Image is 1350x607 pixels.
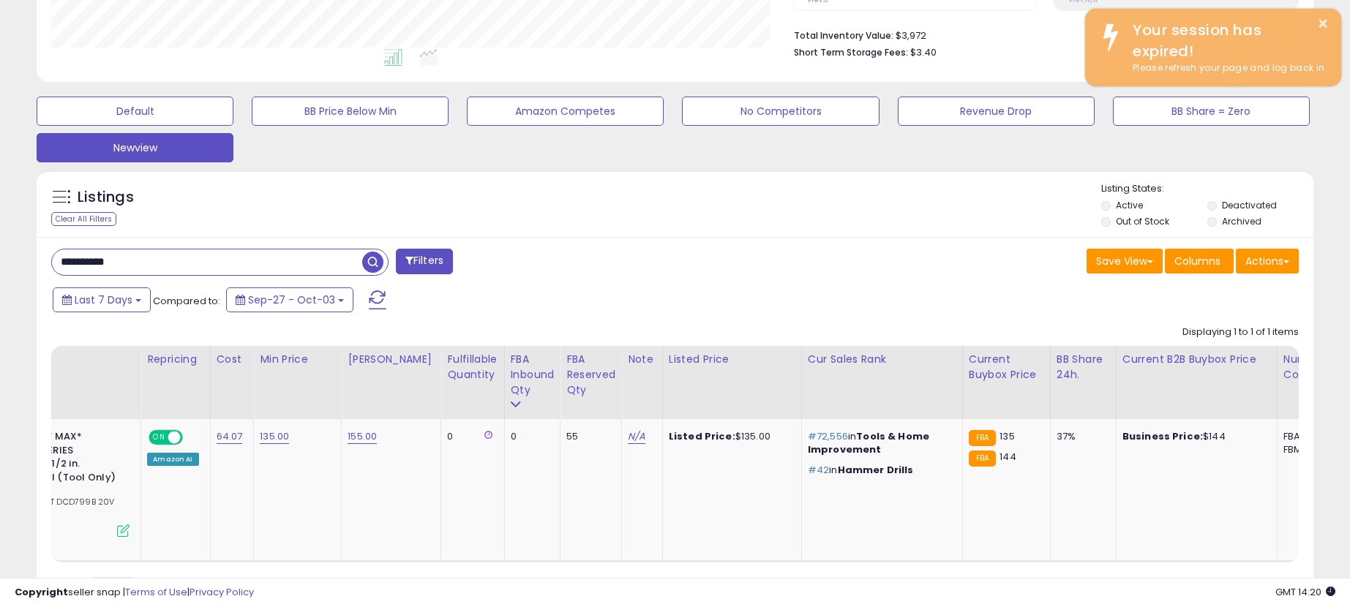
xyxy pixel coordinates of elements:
[153,294,220,308] span: Compared to:
[190,585,254,599] a: Privacy Policy
[217,352,248,367] div: Cost
[1275,585,1335,599] span: 2025-10-13 14:20 GMT
[37,97,233,126] button: Default
[78,187,134,208] h5: Listings
[1122,429,1203,443] b: Business Price:
[910,45,937,59] span: $3.40
[147,352,203,367] div: Repricing
[1000,450,1016,464] span: 144
[53,287,151,312] button: Last 7 Days
[511,352,555,398] div: FBA inbound Qty
[808,429,848,443] span: #72,556
[217,429,243,444] a: 64.07
[1283,430,1332,443] div: FBA: 3
[15,586,254,600] div: seller snap | |
[1317,15,1329,33] button: ×
[125,585,187,599] a: Terms of Use
[1283,352,1337,382] div: Num of Comp.
[226,287,353,312] button: Sep-27 - Oct-03
[628,352,656,367] div: Note
[566,430,610,443] div: 55
[898,97,1095,126] button: Revenue Drop
[1057,430,1105,443] div: 37%
[348,429,377,444] a: 155.00
[447,430,492,443] div: 0
[969,430,996,446] small: FBA
[1116,215,1169,227] label: Out of Stock
[1182,325,1299,339] div: Displaying 1 to 1 of 1 items
[260,352,335,367] div: Min Price
[808,352,956,367] div: Cur Sales Rank
[75,293,132,307] span: Last 7 Days
[1101,182,1313,196] p: Listing States:
[808,464,951,477] p: in
[467,97,664,126] button: Amazon Competes
[669,430,790,443] div: $135.00
[969,352,1044,382] div: Current Buybox Price
[260,429,289,444] a: 135.00
[1236,249,1299,274] button: Actions
[969,450,996,467] small: FBA
[15,585,68,599] strong: Copyright
[838,463,914,477] span: Hammer Drills
[1122,352,1271,367] div: Current B2B Buybox Price
[808,429,929,456] span: Tools & Home Improvement
[447,352,498,382] div: Fulfillable Quantity
[511,430,550,443] div: 0
[1087,249,1163,274] button: Save View
[1113,97,1310,126] button: BB Share = Zero
[252,97,449,126] button: BB Price Below Min
[808,463,829,477] span: #42
[150,431,168,444] span: ON
[1122,61,1330,75] div: Please refresh your page and log back in
[1222,215,1261,227] label: Archived
[628,429,645,444] a: N/A
[248,293,335,307] span: Sep-27 - Oct-03
[1174,254,1220,268] span: Columns
[669,429,735,443] b: Listed Price:
[669,352,795,367] div: Listed Price
[794,29,893,42] b: Total Inventory Value:
[51,212,116,226] div: Clear All Filters
[1116,199,1143,211] label: Active
[1122,20,1330,61] div: Your session has expired!
[1057,352,1110,382] div: BB Share 24h.
[1283,443,1332,456] div: FBM: 11
[566,352,615,398] div: FBA Reserved Qty
[794,26,1288,43] li: $3,972
[794,46,908,59] b: Short Term Storage Fees:
[682,97,879,126] button: No Competitors
[181,431,204,444] span: OFF
[37,133,233,162] button: Newview
[1000,429,1014,443] span: 135
[808,430,951,456] p: in
[396,249,453,274] button: Filters
[1165,249,1234,274] button: Columns
[1122,430,1266,443] div: $144
[348,352,435,367] div: [PERSON_NAME]
[1222,199,1277,211] label: Deactivated
[147,453,198,466] div: Amazon AI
